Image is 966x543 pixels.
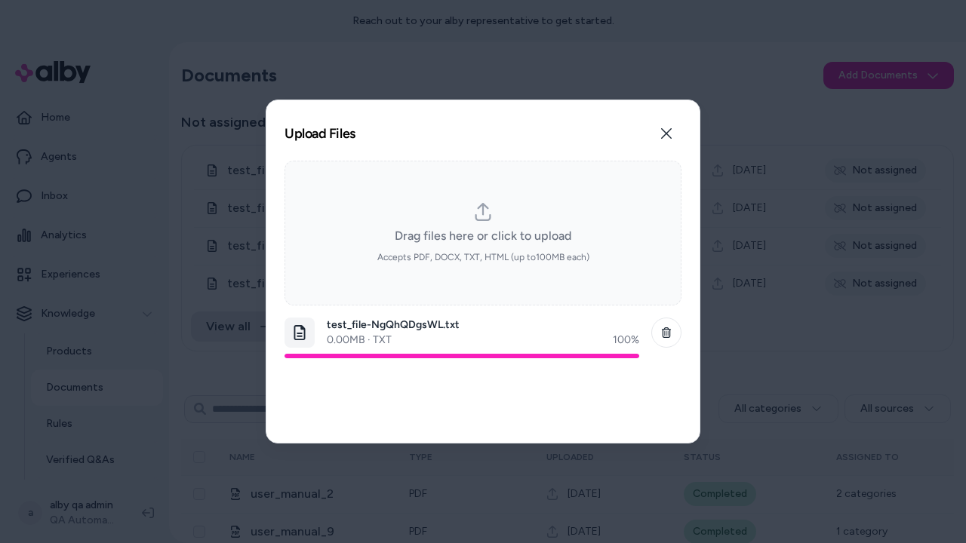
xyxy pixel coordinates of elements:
span: Drag files here or click to upload [395,227,571,245]
span: Accepts PDF, DOCX, TXT, HTML (up to 100 MB each) [377,251,589,263]
div: dropzone [285,161,681,305]
li: dropzone-file-list-item [285,311,681,364]
div: 100 % [613,333,639,348]
ol: dropzone-file-list [285,311,681,425]
h2: Upload Files [285,127,355,140]
p: test_file-NgQhQDgsWL.txt [327,318,639,333]
p: 0.00 MB · TXT [327,333,392,348]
